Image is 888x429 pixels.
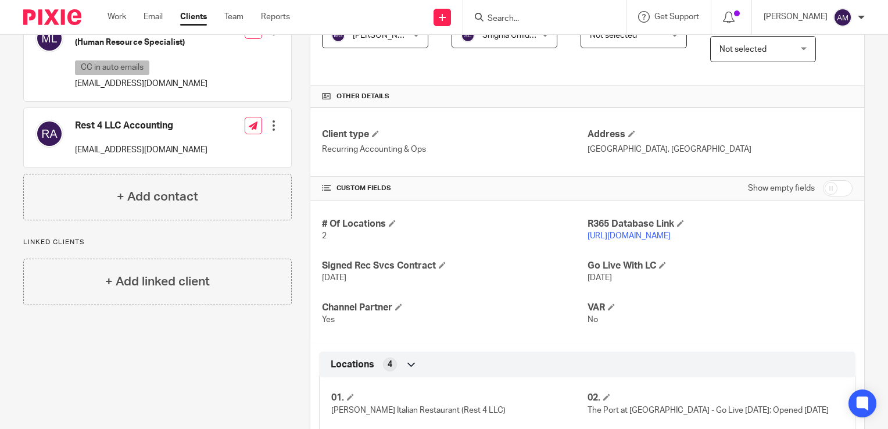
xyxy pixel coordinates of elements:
[331,28,345,42] img: svg%3E
[588,218,853,230] h4: R365 Database Link
[75,120,207,132] h4: Rest 4 LLC Accounting
[75,144,207,156] p: [EMAIL_ADDRESS][DOMAIN_NAME]
[331,359,374,371] span: Locations
[654,13,699,21] span: Get Support
[322,144,587,155] p: Recurring Accounting & Ops
[588,144,853,155] p: [GEOGRAPHIC_DATA], [GEOGRAPHIC_DATA]
[331,406,506,414] span: [PERSON_NAME] Italian Restaurant (Rest 4 LLC)
[322,302,587,314] h4: Channel Partner
[322,232,327,240] span: 2
[588,316,598,324] span: No
[108,11,126,23] a: Work
[588,128,853,141] h4: Address
[461,28,475,42] img: svg%3E
[590,31,637,40] span: Not selected
[105,273,210,291] h4: + Add linked client
[588,302,853,314] h4: VAR
[588,274,612,282] span: [DATE]
[23,9,81,25] img: Pixie
[224,11,244,23] a: Team
[75,78,207,90] p: [EMAIL_ADDRESS][DOMAIN_NAME]
[353,31,417,40] span: [PERSON_NAME]
[322,316,335,324] span: Yes
[322,184,587,193] h4: CUSTOM FIELDS
[748,183,815,194] label: Show empty fields
[322,128,587,141] h4: Client type
[35,24,63,52] img: svg%3E
[322,260,587,272] h4: Signed Rec Svcs Contract
[833,8,852,27] img: svg%3E
[75,37,207,48] h5: (Human Resource Specialist)
[588,392,843,404] h4: 02.
[75,60,149,75] p: CC in auto emails
[117,188,198,206] h4: + Add contact
[764,11,828,23] p: [PERSON_NAME]
[180,11,207,23] a: Clients
[588,260,853,272] h4: Go Live With LC
[331,392,587,404] h4: 01.
[23,238,292,247] p: Linked clients
[261,11,290,23] a: Reports
[486,14,591,24] input: Search
[588,406,829,414] span: The Port at [GEOGRAPHIC_DATA] - Go Live [DATE]; Opened [DATE]
[35,120,63,148] img: svg%3E
[388,359,392,370] span: 4
[322,274,346,282] span: [DATE]
[336,92,389,101] span: Other details
[144,11,163,23] a: Email
[588,232,671,240] a: [URL][DOMAIN_NAME]
[322,218,587,230] h4: # Of Locations
[482,31,541,40] span: Shighla Childers
[719,45,767,53] span: Not selected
